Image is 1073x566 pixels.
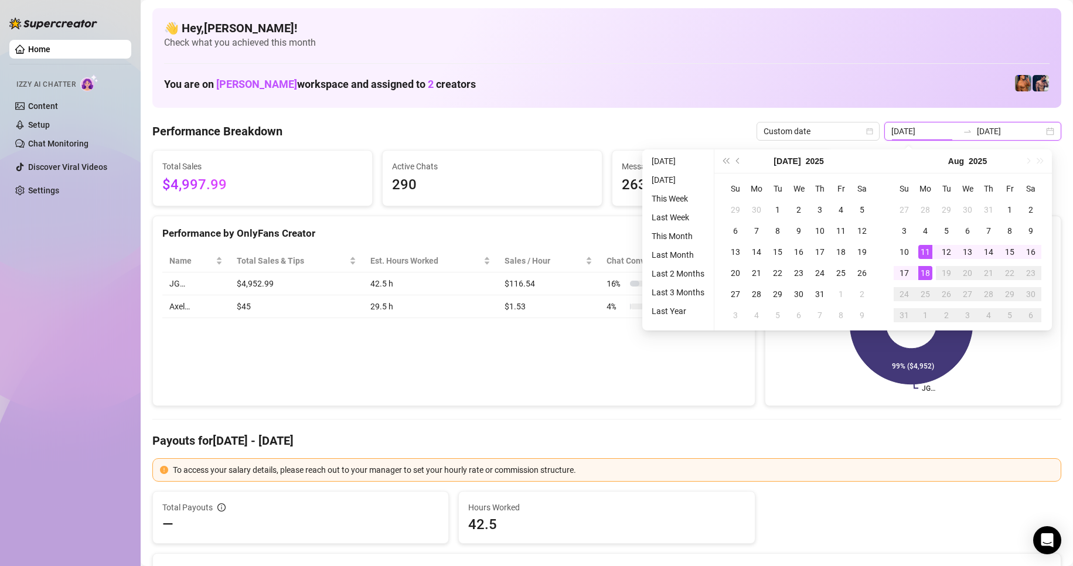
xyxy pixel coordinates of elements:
[622,160,822,173] span: Messages Sent
[851,262,873,284] td: 2025-07-26
[936,241,957,262] td: 2025-08-12
[809,305,830,326] td: 2025-08-07
[792,203,806,217] div: 2
[939,308,953,322] div: 2
[173,463,1054,476] div: To access your salary details, please reach out to your manager to set your hourly rate or commis...
[830,178,851,199] th: Fr
[939,266,953,280] div: 19
[999,178,1020,199] th: Fr
[746,241,767,262] td: 2025-07-14
[728,203,742,217] div: 29
[771,287,785,301] div: 29
[363,272,498,295] td: 42.5 h
[999,199,1020,220] td: 2025-08-01
[725,220,746,241] td: 2025-07-06
[788,199,809,220] td: 2025-07-02
[728,287,742,301] div: 27
[792,266,806,280] div: 23
[647,229,709,243] li: This Month
[915,178,936,199] th: Mo
[647,248,709,262] li: Last Month
[809,199,830,220] td: 2025-07-03
[834,224,848,238] div: 11
[957,199,978,220] td: 2025-07-30
[809,241,830,262] td: 2025-07-17
[28,120,50,129] a: Setup
[936,199,957,220] td: 2025-07-29
[855,266,869,280] div: 26
[1003,203,1017,217] div: 1
[750,203,764,217] div: 30
[162,501,213,514] span: Total Payouts
[1024,224,1038,238] div: 9
[982,287,996,301] div: 28
[468,501,745,514] span: Hours Worked
[960,287,975,301] div: 27
[897,203,911,217] div: 27
[788,241,809,262] td: 2025-07-16
[792,224,806,238] div: 9
[647,173,709,187] li: [DATE]
[788,220,809,241] td: 2025-07-09
[788,284,809,305] td: 2025-07-30
[728,308,742,322] div: 3
[957,305,978,326] td: 2025-09-03
[834,266,848,280] div: 25
[897,287,911,301] div: 24
[607,254,729,267] span: Chat Conversion
[9,18,97,29] img: logo-BBDzfeDw.svg
[999,262,1020,284] td: 2025-08-22
[1003,287,1017,301] div: 29
[370,254,482,267] div: Est. Hours Worked
[28,139,88,148] a: Chat Monitoring
[978,178,999,199] th: Th
[771,224,785,238] div: 8
[725,284,746,305] td: 2025-07-27
[767,284,788,305] td: 2025-07-29
[28,101,58,111] a: Content
[468,515,745,534] span: 42.5
[647,304,709,318] li: Last Year
[813,266,827,280] div: 24
[647,267,709,281] li: Last 2 Months
[1033,75,1049,91] img: Axel
[1003,224,1017,238] div: 8
[152,123,282,139] h4: Performance Breakdown
[809,262,830,284] td: 2025-07-24
[894,262,915,284] td: 2025-08-17
[1020,305,1041,326] td: 2025-09-06
[217,503,226,512] span: info-circle
[162,250,230,272] th: Name
[918,266,932,280] div: 18
[746,220,767,241] td: 2025-07-07
[969,149,987,173] button: Choose a year
[894,220,915,241] td: 2025-08-03
[788,305,809,326] td: 2025-08-06
[936,178,957,199] th: Tu
[725,262,746,284] td: 2025-07-20
[746,284,767,305] td: 2025-07-28
[978,262,999,284] td: 2025-08-21
[1003,308,1017,322] div: 5
[792,287,806,301] div: 30
[746,305,767,326] td: 2025-08-04
[725,178,746,199] th: Su
[851,241,873,262] td: 2025-07-19
[891,125,958,138] input: Start date
[809,220,830,241] td: 2025-07-10
[915,220,936,241] td: 2025-08-04
[788,178,809,199] th: We
[957,220,978,241] td: 2025-08-06
[894,241,915,262] td: 2025-08-10
[771,203,785,217] div: 1
[918,287,932,301] div: 25
[813,287,827,301] div: 31
[725,305,746,326] td: 2025-08-03
[982,224,996,238] div: 7
[982,245,996,259] div: 14
[719,149,732,173] button: Last year (Control + left)
[607,300,625,313] span: 4 %
[894,305,915,326] td: 2025-08-31
[999,241,1020,262] td: 2025-08-15
[1003,245,1017,259] div: 15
